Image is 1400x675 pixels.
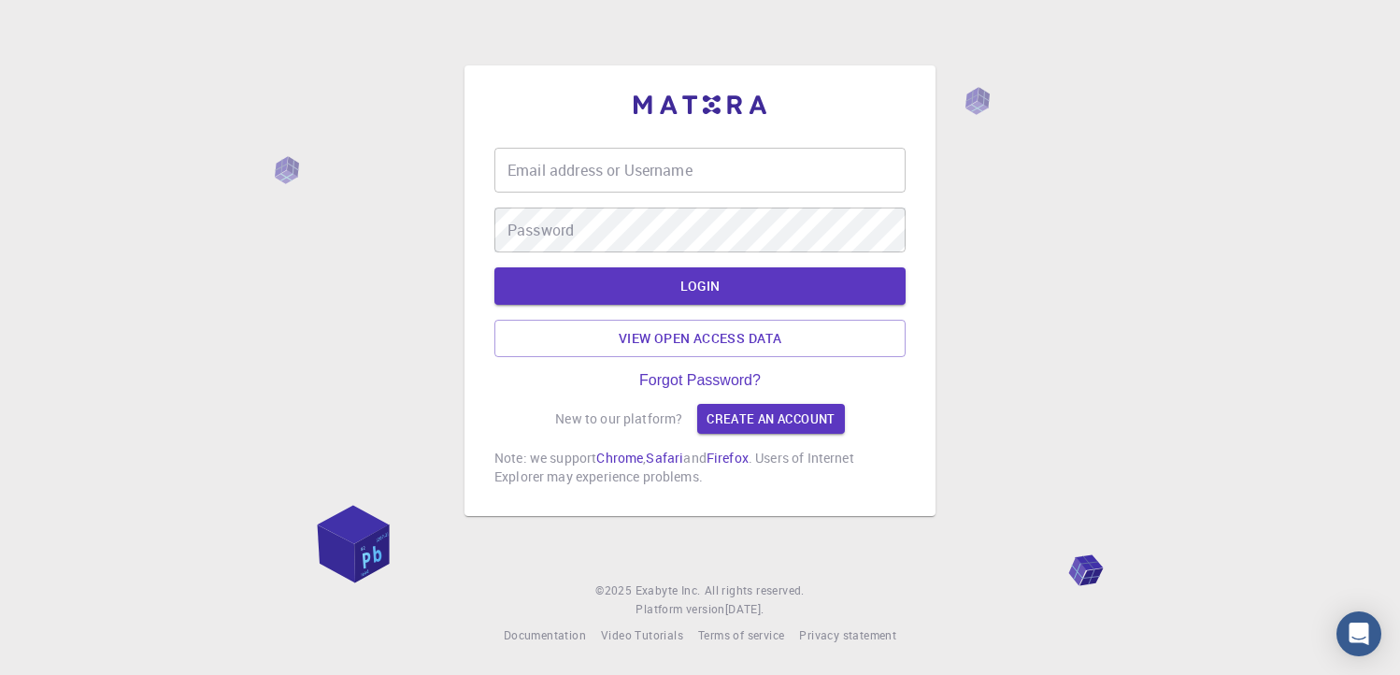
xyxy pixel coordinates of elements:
a: Privacy statement [799,626,896,645]
span: All rights reserved. [705,582,805,600]
a: Create an account [697,404,844,434]
span: Terms of service [698,627,784,642]
span: [DATE] . [725,601,764,616]
a: View open access data [494,320,906,357]
a: Exabyte Inc. [636,582,701,600]
a: Documentation [504,626,586,645]
div: Open Intercom Messenger [1336,611,1381,656]
a: Firefox [707,449,749,467]
span: © 2025 [595,582,635,600]
a: [DATE]. [725,600,764,619]
span: Documentation [504,627,586,642]
span: Video Tutorials [601,627,683,642]
span: Exabyte Inc. [636,582,701,597]
a: Video Tutorials [601,626,683,645]
p: New to our platform? [555,409,682,428]
button: LOGIN [494,267,906,305]
a: Safari [646,449,683,467]
span: Privacy statement [799,627,896,642]
a: Chrome [596,449,643,467]
a: Forgot Password? [639,372,761,389]
a: Terms of service [698,626,784,645]
span: Platform version [636,600,724,619]
p: Note: we support , and . Users of Internet Explorer may experience problems. [494,449,906,486]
